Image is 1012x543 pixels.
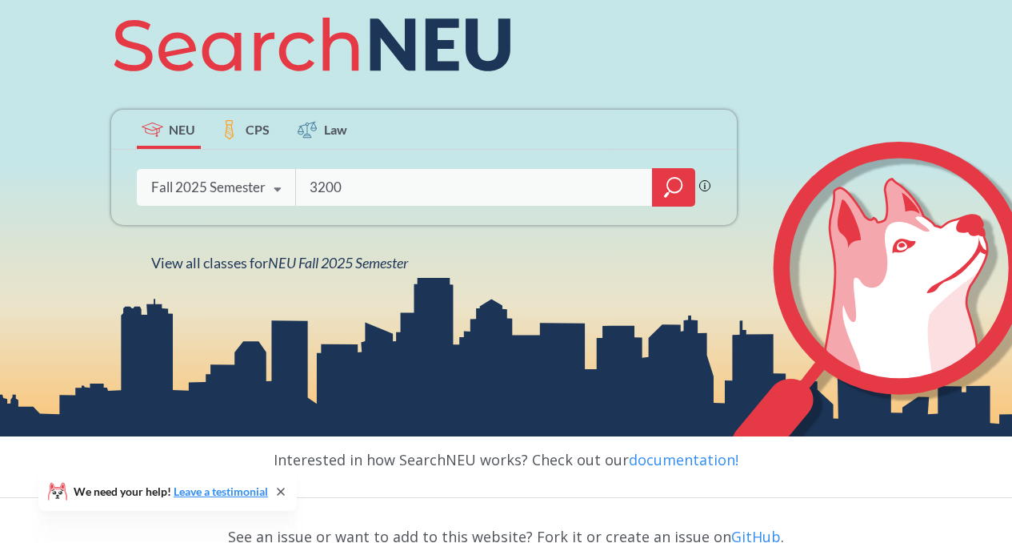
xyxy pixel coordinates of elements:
[151,254,408,271] span: View all classes for
[246,120,270,139] span: CPS
[664,176,683,199] svg: magnifying glass
[308,171,641,204] input: Class, professor, course number, "phrase"
[151,179,266,196] div: Fall 2025 Semester
[268,254,408,271] span: NEU Fall 2025 Semester
[629,450,738,469] a: documentation!
[652,168,695,207] div: magnifying glass
[169,120,195,139] span: NEU
[324,120,347,139] span: Law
